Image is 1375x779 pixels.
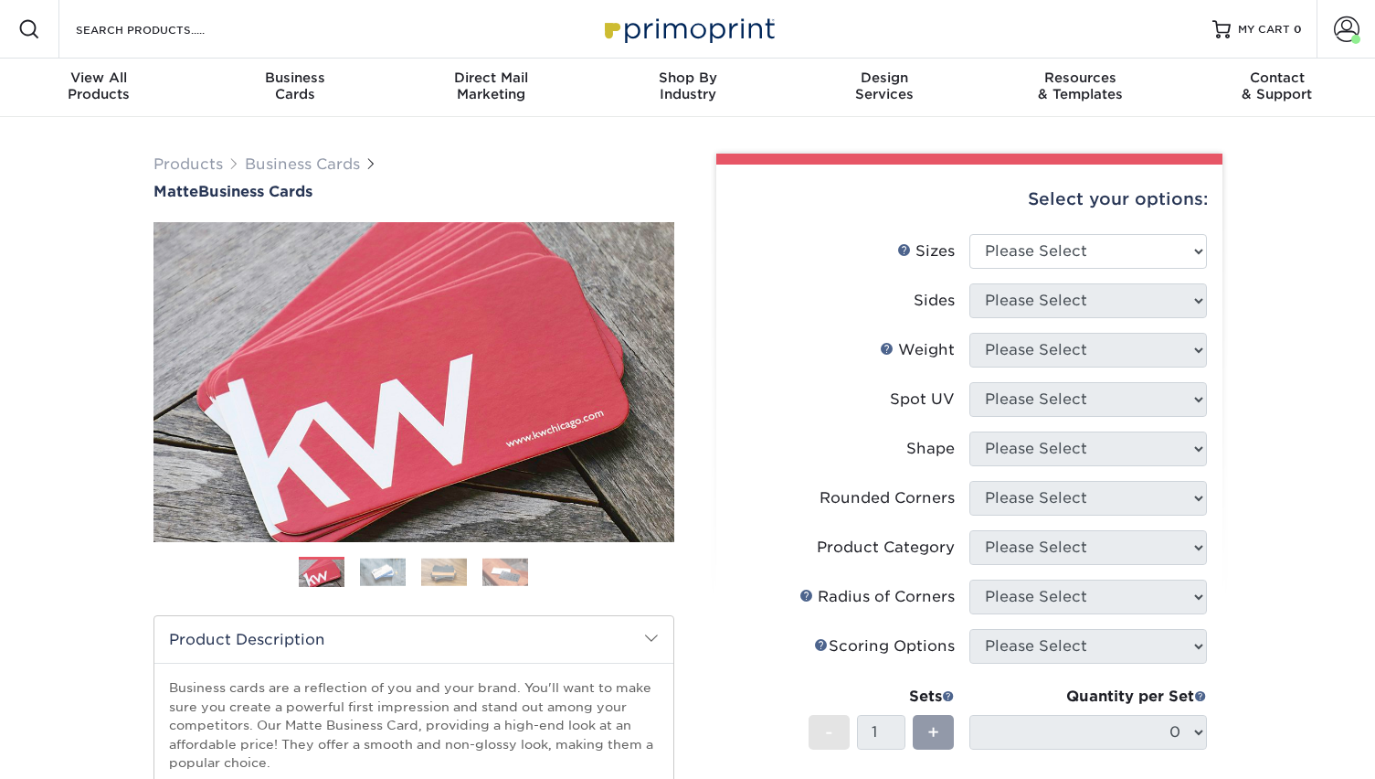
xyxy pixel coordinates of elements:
a: Direct MailMarketing [393,59,589,117]
span: Design [786,69,982,86]
img: Business Cards 04 [482,558,528,586]
div: Rounded Corners [820,487,955,509]
span: Resources [982,69,1179,86]
a: Resources& Templates [982,59,1179,117]
div: Scoring Options [814,635,955,657]
div: Sides [914,290,955,312]
a: Shop ByIndustry [589,59,786,117]
img: Primoprint [597,9,779,48]
img: Business Cards 01 [299,550,344,596]
div: & Templates [982,69,1179,102]
div: & Support [1179,69,1375,102]
span: Matte [153,183,198,200]
div: Sizes [897,240,955,262]
div: Product Category [817,537,955,559]
span: - [825,719,833,746]
span: Business [196,69,393,86]
a: Products [153,155,223,173]
a: DesignServices [786,59,982,117]
a: Business Cards [245,155,360,173]
div: Marketing [393,69,589,102]
span: MY CART [1238,22,1290,37]
span: Shop By [589,69,786,86]
div: Spot UV [890,389,955,411]
input: SEARCH PRODUCTS..... [74,18,252,40]
div: Radius of Corners [799,586,955,608]
div: Sets [809,686,955,708]
span: Direct Mail [393,69,589,86]
span: 0 [1294,23,1302,36]
h1: Business Cards [153,183,674,200]
a: BusinessCards [196,59,393,117]
span: + [927,719,939,746]
div: Industry [589,69,786,102]
h2: Product Description [154,616,673,663]
img: Matte 01 [153,122,674,643]
span: Contact [1179,69,1375,86]
img: Business Cards 02 [360,558,406,586]
div: Cards [196,69,393,102]
div: Shape [906,438,955,460]
div: Services [786,69,982,102]
div: Quantity per Set [969,686,1207,708]
div: Weight [880,339,955,361]
a: Contact& Support [1179,59,1375,117]
img: Business Cards 03 [421,558,467,586]
a: MatteBusiness Cards [153,183,674,200]
div: Select your options: [731,165,1208,234]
